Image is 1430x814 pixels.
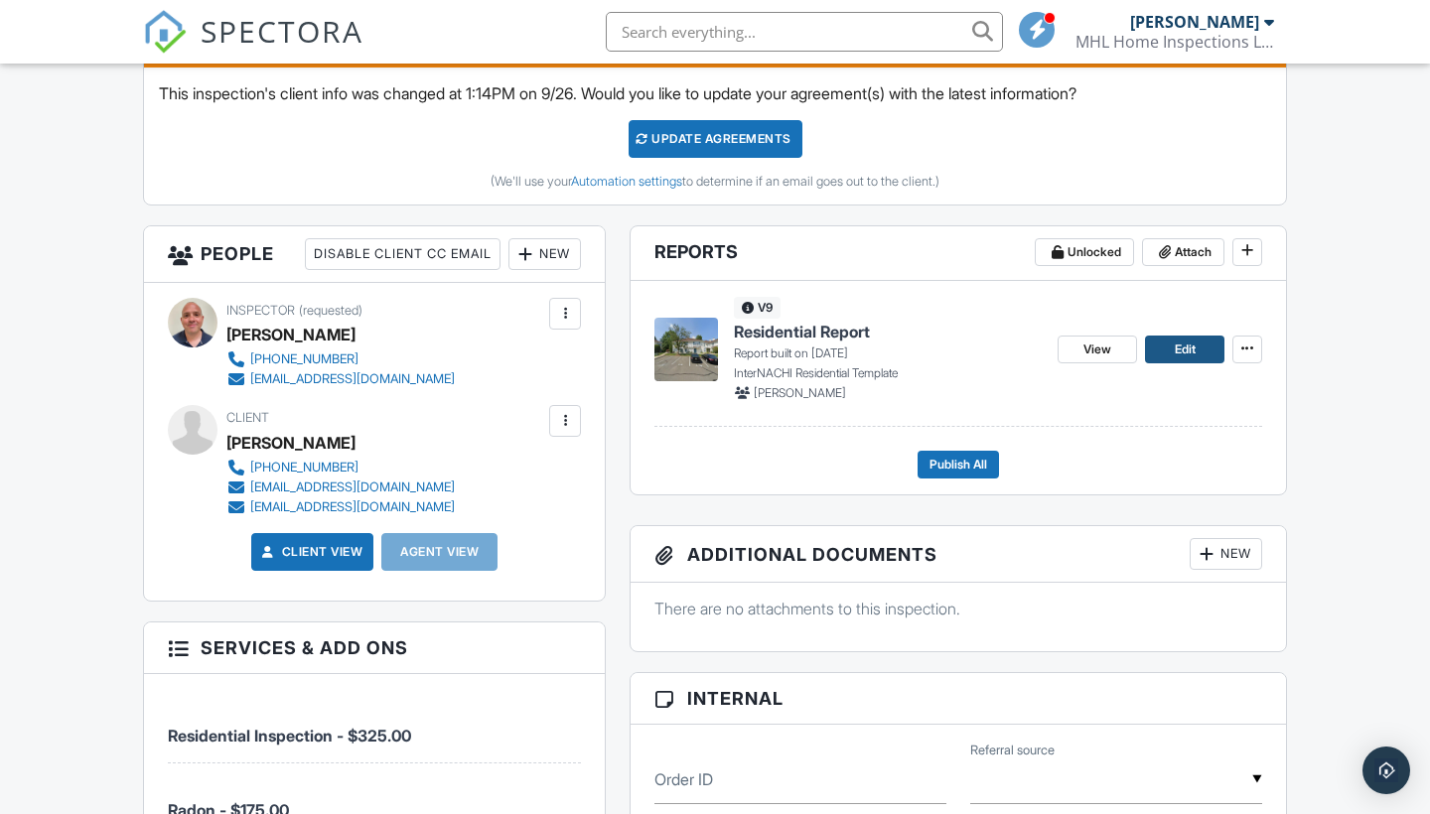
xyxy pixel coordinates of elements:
[159,174,1271,190] div: (We'll use your to determine if an email goes out to the client.)
[250,499,455,515] div: [EMAIL_ADDRESS][DOMAIN_NAME]
[144,622,605,674] h3: Services & Add ons
[631,673,1286,725] h3: Internal
[629,120,802,158] div: Update Agreements
[226,369,455,389] a: [EMAIL_ADDRESS][DOMAIN_NAME]
[606,12,1003,52] input: Search everything...
[1362,746,1410,794] div: Open Intercom Messenger
[305,238,500,270] div: Disable Client CC Email
[226,349,455,369] a: [PHONE_NUMBER]
[226,477,455,497] a: [EMAIL_ADDRESS][DOMAIN_NAME]
[250,371,455,387] div: [EMAIL_ADDRESS][DOMAIN_NAME]
[168,689,581,763] li: Service: Residential Inspection
[654,598,1262,619] p: There are no attachments to this inspection.
[299,303,362,318] span: (requested)
[144,226,605,283] h3: People
[1075,32,1274,52] div: MHL Home Inspections LLC
[226,320,356,349] div: [PERSON_NAME]
[258,542,363,562] a: Client View
[571,174,682,189] a: Automation settings
[201,10,363,52] span: SPECTORA
[143,27,363,68] a: SPECTORA
[508,238,581,270] div: New
[226,458,455,477] a: [PHONE_NUMBER]
[168,726,411,746] span: Residential Inspection - $325.00
[226,497,455,517] a: [EMAIL_ADDRESS][DOMAIN_NAME]
[250,351,358,367] div: [PHONE_NUMBER]
[631,526,1286,583] h3: Additional Documents
[250,460,358,475] div: [PHONE_NUMBER]
[654,768,713,790] label: Order ID
[226,428,356,458] div: [PERSON_NAME]
[226,410,269,425] span: Client
[970,742,1055,759] label: Referral source
[1190,538,1262,570] div: New
[143,10,187,54] img: The Best Home Inspection Software - Spectora
[1130,12,1259,32] div: [PERSON_NAME]
[250,479,455,495] div: [EMAIL_ADDRESS][DOMAIN_NAME]
[144,68,1286,204] div: This inspection's client info was changed at 1:14PM on 9/26. Would you like to update your agreem...
[226,303,295,318] span: Inspector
